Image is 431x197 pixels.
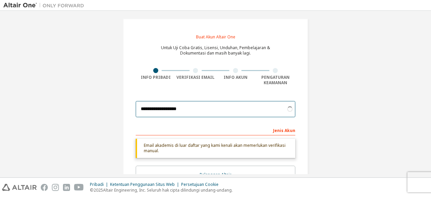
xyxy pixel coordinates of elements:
font: Ketentuan Penggunaan Situs Web [110,182,175,187]
font: Info Pribadi [141,74,171,80]
font: Dokumentasi dan masih banyak lagi. [180,50,251,56]
font: Persetujuan Cookie [181,182,219,187]
font: Verifikasi Email [176,74,214,80]
img: youtube.svg [74,184,84,191]
font: 2025 [94,187,103,193]
font: Info Akun [224,74,247,80]
font: Jenis Akun [273,128,295,133]
img: Altair Satu [3,2,88,9]
font: Email akademis di luar daftar yang kami kenali akan memerlukan verifikasi manual. [144,142,286,154]
font: Altair Engineering, Inc. Seluruh hak cipta dilindungi undang-undang. [103,187,233,193]
font: Pribadi [90,182,104,187]
font: Pengaturan Keamanan [261,74,290,86]
font: © [90,187,94,193]
font: Pelanggan Altair [200,172,231,177]
font: Buat Akun Altair One [196,34,235,40]
font: Untuk Uji Coba Gratis, Lisensi, Unduhan, Pembelajaran & [161,45,270,51]
img: linkedin.svg [63,184,70,191]
img: altair_logo.svg [2,184,37,191]
img: instagram.svg [52,184,59,191]
img: facebook.svg [41,184,48,191]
